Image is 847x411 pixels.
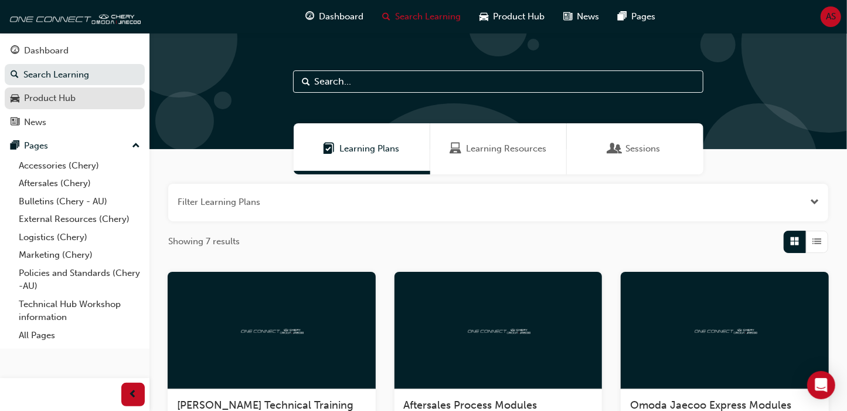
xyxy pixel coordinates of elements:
span: Grid [791,235,800,248]
a: SessionsSessions [567,123,703,174]
span: Showing 7 results [168,235,240,248]
a: Technical Hub Workshop information [14,295,145,326]
span: search-icon [383,9,391,24]
span: guage-icon [11,46,19,56]
img: oneconnect [693,324,757,335]
a: Learning ResourcesLearning Resources [430,123,567,174]
a: Aftersales (Chery) [14,174,145,193]
a: External Resources (Chery) [14,210,145,228]
span: car-icon [11,93,19,104]
span: Search Learning [396,10,461,23]
input: Search... [293,70,703,93]
span: news-icon [564,9,573,24]
a: search-iconSearch Learning [373,5,471,29]
button: DashboardSearch LearningProduct HubNews [5,38,145,135]
span: Search [302,75,310,89]
button: Open the filter [810,196,819,209]
span: Pages [632,10,656,23]
span: List [813,235,822,248]
span: Learning Resources [450,142,461,156]
div: Product Hub [24,92,76,105]
a: Accessories (Chery) [14,157,145,175]
a: Product Hub [5,87,145,109]
span: news-icon [11,117,19,128]
span: Learning Plans [340,142,400,156]
span: car-icon [480,9,489,24]
a: Logistics (Chery) [14,228,145,247]
span: Sessions [626,142,661,156]
a: Dashboard [5,40,145,62]
span: Dashboard [319,10,364,23]
img: oneconnect [6,5,141,28]
a: pages-iconPages [609,5,665,29]
a: news-iconNews [555,5,609,29]
span: AS [826,10,836,23]
a: Bulletins (Chery - AU) [14,193,145,211]
span: Sessions [610,142,621,156]
span: search-icon [11,70,19,80]
img: oneconnect [239,324,304,335]
span: guage-icon [306,9,315,24]
span: prev-icon [129,388,138,402]
span: up-icon [132,139,140,154]
div: Pages [24,139,48,153]
img: oneconnect [466,324,530,335]
a: Policies and Standards (Chery -AU) [14,264,145,295]
a: All Pages [14,326,145,345]
div: Open Intercom Messenger [807,371,835,399]
span: Learning Resources [466,142,546,156]
span: Learning Plans [324,142,335,156]
span: News [577,10,600,23]
a: Learning PlansLearning Plans [294,123,430,174]
a: guage-iconDashboard [297,5,373,29]
span: pages-icon [618,9,627,24]
a: Search Learning [5,64,145,86]
div: News [24,116,46,129]
button: Pages [5,135,145,157]
div: Dashboard [24,44,69,58]
button: AS [821,6,841,27]
span: pages-icon [11,141,19,151]
a: News [5,112,145,133]
a: Marketing (Chery) [14,246,145,264]
span: Product Hub [494,10,545,23]
a: car-iconProduct Hub [471,5,555,29]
